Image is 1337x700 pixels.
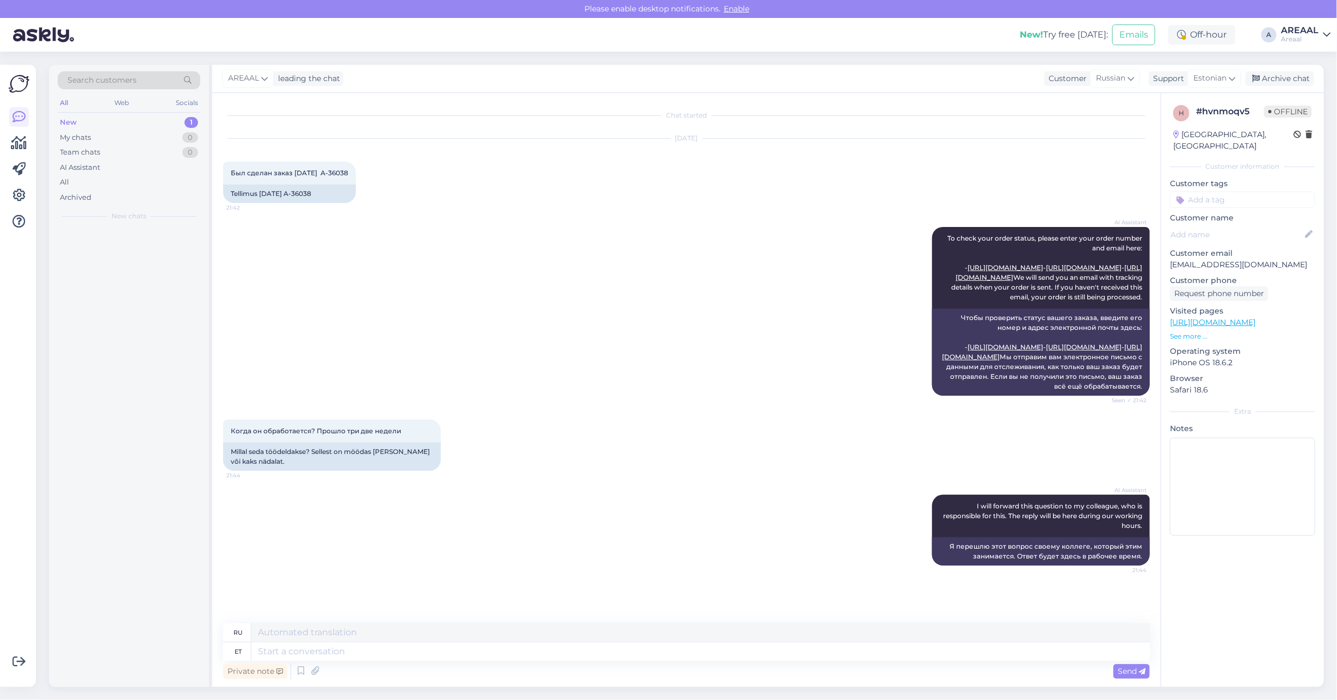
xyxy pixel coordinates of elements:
span: AI Assistant [1106,218,1147,226]
div: Archived [60,192,91,203]
div: New [60,117,77,128]
span: I will forward this question to my colleague, who is responsible for this. The reply will be here... [943,502,1144,530]
div: Private note [223,664,287,679]
span: h [1179,109,1184,117]
b: New! [1020,29,1043,40]
span: Seen ✓ 21:42 [1106,396,1147,404]
div: Customer information [1170,162,1315,171]
span: Estonian [1193,72,1227,84]
button: Emails [1112,24,1155,45]
div: leading the chat [274,73,340,84]
div: All [60,177,69,188]
div: Areaal [1281,35,1318,44]
p: Customer tags [1170,178,1315,189]
p: Notes [1170,423,1315,434]
p: See more ... [1170,331,1315,341]
div: 0 [182,147,198,158]
div: Чтобы проверить статус вашего заказа, введите его номер и адрес электронной почты здесь: - - - Мы... [932,309,1150,396]
span: 21:42 [226,204,267,212]
a: AREAALAreaal [1281,26,1330,44]
span: Был сделан заказ [DATE] A-36038 [231,169,348,177]
span: Когда он обработается? Прошло три две недели [231,427,401,435]
p: [EMAIL_ADDRESS][DOMAIN_NAME] [1170,259,1315,271]
p: iPhone OS 18.6.2 [1170,357,1315,369]
div: Team chats [60,147,100,158]
div: Support [1149,73,1184,84]
a: [URL][DOMAIN_NAME] [1046,263,1122,272]
p: Customer email [1170,248,1315,259]
div: Millal seda töödeldakse? Sellest on möödas [PERSON_NAME] või kaks nädalat. [223,443,441,471]
div: Chat started [223,110,1150,120]
div: 0 [182,132,198,143]
span: New chats [112,211,146,221]
div: 1 [184,117,198,128]
span: Search customers [67,75,137,86]
div: AI Assistant [60,162,100,173]
p: Safari 18.6 [1170,384,1315,396]
span: Enable [720,4,753,14]
div: Socials [174,96,200,110]
div: My chats [60,132,91,143]
a: [URL][DOMAIN_NAME] [1170,317,1255,327]
div: Extra [1170,407,1315,416]
div: ru [233,623,243,642]
span: AI Assistant [1106,486,1147,494]
img: Askly Logo [9,73,29,94]
div: Tellimus [DATE] A-36038 [223,185,356,203]
div: Web [113,96,132,110]
span: 21:44 [1106,566,1147,574]
span: Offline [1264,106,1312,118]
p: Browser [1170,373,1315,384]
span: 21:44 [226,471,267,480]
div: All [58,96,70,110]
p: Visited pages [1170,305,1315,317]
div: Off-hour [1168,25,1235,45]
input: Add name [1170,229,1303,241]
div: A [1261,27,1277,42]
p: Customer phone [1170,275,1315,286]
div: et [235,642,242,661]
a: [URL][DOMAIN_NAME] [968,343,1043,351]
span: AREAAL [228,72,259,84]
div: Archive chat [1246,71,1314,86]
input: Add a tag [1170,192,1315,208]
p: Operating system [1170,346,1315,357]
div: [DATE] [223,133,1150,143]
span: Russian [1096,72,1125,84]
div: Я перешлю этот вопрос своему коллеге, который этим занимается. Ответ будет здесь в рабочее время. [932,537,1150,566]
a: [URL][DOMAIN_NAME] [968,263,1043,272]
div: [GEOGRAPHIC_DATA], [GEOGRAPHIC_DATA] [1173,129,1293,152]
a: [URL][DOMAIN_NAME] [1046,343,1122,351]
div: Request phone number [1170,286,1268,301]
div: Try free [DATE]: [1020,28,1108,41]
div: AREAAL [1281,26,1318,35]
span: Send [1118,666,1145,676]
p: Customer name [1170,212,1315,224]
div: Customer [1044,73,1087,84]
div: # hvnmoqv5 [1196,105,1264,118]
span: To check your order status, please enter your order number and email here: - - - We will send you... [947,234,1144,301]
